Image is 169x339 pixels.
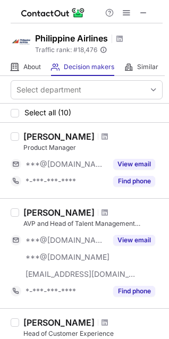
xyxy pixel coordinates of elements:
div: [PERSON_NAME] [23,207,95,218]
div: Select department [16,84,81,95]
div: AVP and Head of Talent Management Development & Engagement [23,219,163,228]
span: Decision makers [64,63,114,71]
span: ***@[DOMAIN_NAME] [26,252,109,262]
button: Reveal Button [113,159,155,170]
img: 6ba5f5ea75170dd7fb4574583ed5493c [11,30,32,52]
span: [EMAIL_ADDRESS][DOMAIN_NAME] [26,269,136,279]
span: Similar [137,63,158,71]
span: Select all (10) [24,108,71,117]
div: [PERSON_NAME] [23,131,95,142]
div: [PERSON_NAME] [23,317,95,328]
button: Reveal Button [113,176,155,187]
button: Reveal Button [113,235,155,245]
span: ***@[DOMAIN_NAME] [26,235,107,245]
div: Head of Customer Experience [23,329,163,338]
span: Traffic rank: # 18,476 [35,46,97,54]
span: ***@[DOMAIN_NAME] [26,159,107,169]
div: Product Manager [23,143,163,152]
button: Reveal Button [113,286,155,296]
span: About [23,63,41,71]
img: ContactOut v5.3.10 [21,6,85,19]
h1: Philippine Airlines [35,32,108,45]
